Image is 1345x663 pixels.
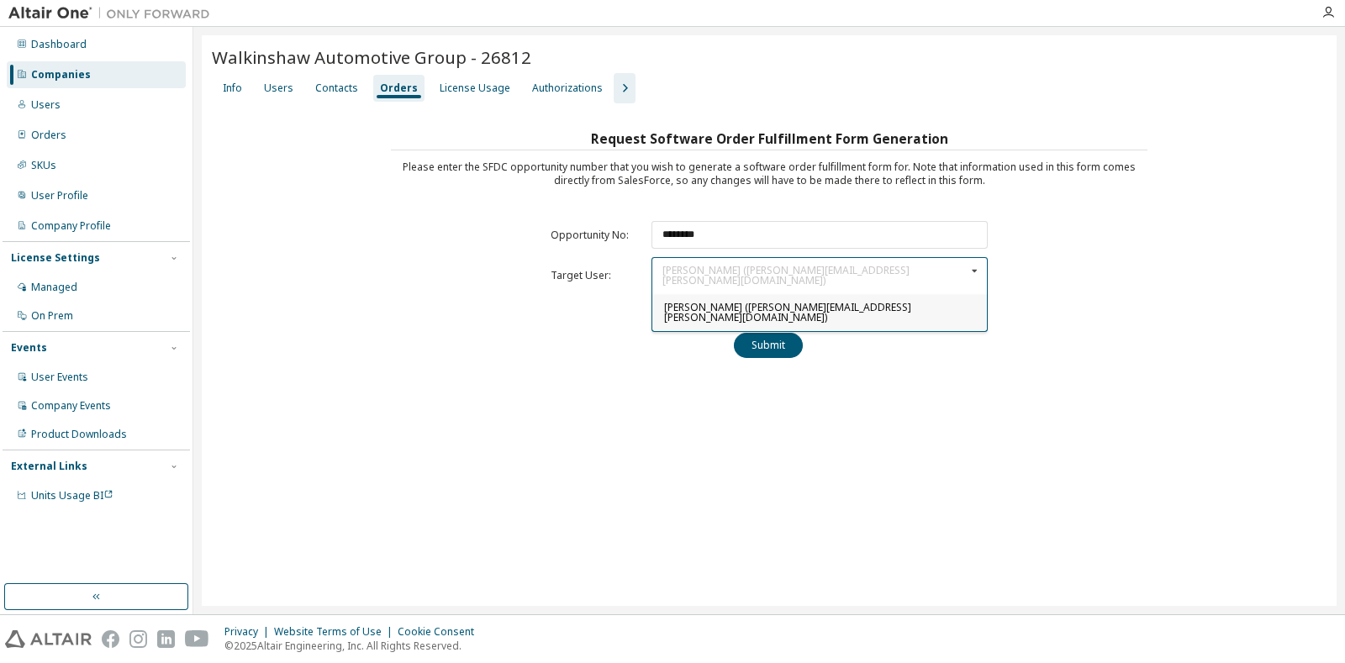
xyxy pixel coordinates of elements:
img: facebook.svg [102,630,119,648]
div: Orders [31,129,66,142]
div: Events [11,341,47,355]
img: instagram.svg [129,630,147,648]
div: License Usage [440,82,510,95]
div: Dashboard [31,38,87,51]
div: Info [223,82,242,95]
div: Company Profile [31,219,111,233]
div: SKUs [31,159,56,172]
span: Units Usage BI [31,488,113,503]
div: Privacy [224,625,274,639]
div: Please enter the SFDC opportunity number that you wish to generate a software order fulfillment f... [391,127,1147,371]
div: Website Terms of Use [274,625,398,639]
div: Authorizations [532,82,603,95]
img: altair_logo.svg [5,630,92,648]
div: [PERSON_NAME] ([PERSON_NAME][EMAIL_ADDRESS][PERSON_NAME][DOMAIN_NAME]) [662,266,966,286]
div: Contacts [315,82,358,95]
div: User Profile [31,189,88,203]
div: Orders [380,82,418,95]
div: License Settings [11,251,100,265]
button: Submit [734,333,803,358]
div: Users [264,82,293,95]
h3: Request Software Order Fulfillment Form Generation [391,127,1147,150]
div: Product Downloads [31,428,127,441]
div: Companies [31,68,91,82]
div: Cookie Consent [398,625,484,639]
img: linkedin.svg [157,630,175,648]
div: Users [31,98,61,112]
td: Target User: [551,257,643,295]
p: © 2025 Altair Engineering, Inc. All Rights Reserved. [224,639,484,653]
div: User Events [31,371,88,384]
div: On Prem [31,309,73,323]
img: youtube.svg [185,630,209,648]
span: [PERSON_NAME] ([PERSON_NAME][EMAIL_ADDRESS][PERSON_NAME][DOMAIN_NAME]) [664,300,911,324]
span: Walkinshaw Automotive Group - 26812 [212,45,531,69]
td: Opportunity No: [551,221,643,249]
div: Company Events [31,399,111,413]
div: Managed [31,281,77,294]
img: Altair One [8,5,219,22]
div: External Links [11,460,87,473]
